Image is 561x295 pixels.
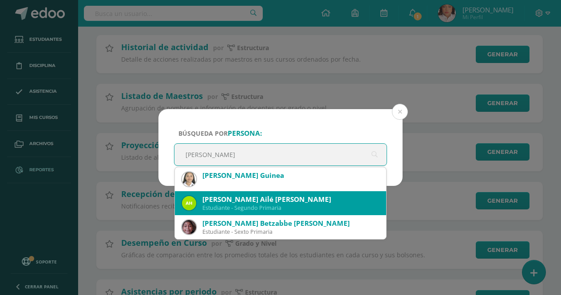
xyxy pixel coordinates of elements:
[182,196,196,210] img: 76ca7a400ce0e83757c05f7804a8f647.png
[202,219,379,228] div: [PERSON_NAME] Betzabbe [PERSON_NAME]
[202,195,379,204] div: [PERSON_NAME] Ailé [PERSON_NAME]
[178,129,262,138] span: Búsqueda por
[228,129,262,138] strong: persona:
[182,172,196,186] img: 3505c1138b443927c5304a48832fa8b3.png
[202,228,379,236] div: Estudiante - Sexto Primaria
[182,220,196,234] img: 01a005a07881a088ae7823f485043a35.png
[202,204,379,212] div: Estudiante - Segundo Primaria
[392,104,408,120] button: Close (Esc)
[202,171,379,180] div: [PERSON_NAME] Guinea
[174,144,387,165] input: ej. Nicholas Alekzander, etc.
